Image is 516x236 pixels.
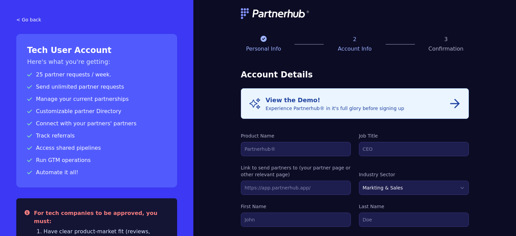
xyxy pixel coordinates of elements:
label: Industry Sector [359,171,469,178]
p: Automate it all! [27,168,166,177]
input: John [241,213,351,227]
p: Manage your current partnerships [27,95,166,103]
p: 25 partner requests / week. [27,71,166,79]
h3: Account Details [241,69,469,80]
input: CEO [359,142,469,156]
span: For tech companies to be approved, you must: [34,210,157,224]
input: https://app.partnerhub.app/ [241,181,351,195]
label: Job Title [359,132,469,139]
span: View the Demo! [266,96,320,104]
h3: Here's what you're getting: [27,57,166,67]
label: First Name [241,203,351,210]
p: Send unlimited partner requests [27,83,166,91]
p: Personal Info [241,45,286,53]
p: Confirmation [423,45,469,53]
p: 2 [332,35,377,43]
a: < Go back [16,16,177,23]
p: Account Info [332,45,377,53]
h2: Tech User Account [27,45,166,56]
label: Link to send partners to (your partner page or other relevant page) [241,164,351,178]
img: logo [241,8,310,19]
div: Experience Partnerhub® in it's full glory before signing up [266,95,404,112]
label: Last Name [359,203,469,210]
p: Connect with your partners' partners [27,120,166,128]
p: Run GTM operations [27,156,166,164]
p: Customizable partner Directory [27,107,166,115]
input: Doe [359,213,469,227]
p: Access shared pipelines [27,144,166,152]
p: Track referrals [27,132,166,140]
input: Partnerhub® [241,142,351,156]
label: Product Name [241,132,351,139]
p: 3 [423,35,469,43]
